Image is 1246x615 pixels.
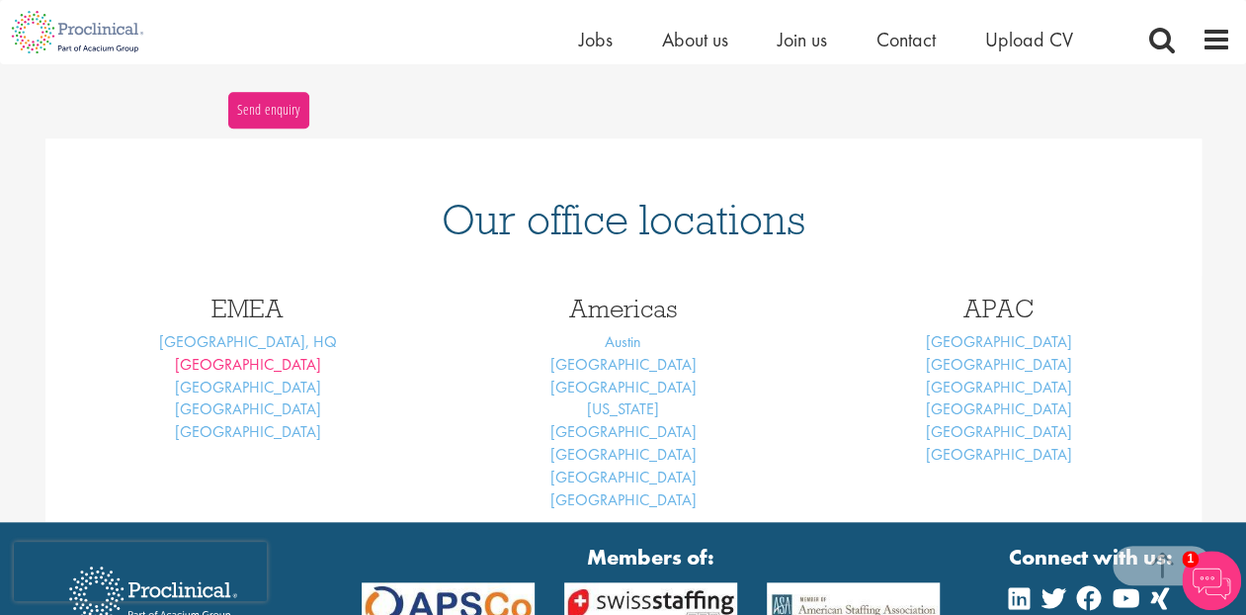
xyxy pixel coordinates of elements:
[550,354,697,375] a: [GEOGRAPHIC_DATA]
[579,27,613,52] a: Jobs
[550,467,697,487] a: [GEOGRAPHIC_DATA]
[175,377,321,397] a: [GEOGRAPHIC_DATA]
[926,398,1072,419] a: [GEOGRAPHIC_DATA]
[1182,551,1241,610] img: Chatbot
[926,331,1072,352] a: [GEOGRAPHIC_DATA]
[605,331,641,352] a: Austin
[587,398,659,419] a: [US_STATE]
[175,398,321,419] a: [GEOGRAPHIC_DATA]
[550,377,697,397] a: [GEOGRAPHIC_DATA]
[362,542,941,572] strong: Members of:
[75,296,421,321] h3: EMEA
[175,354,321,375] a: [GEOGRAPHIC_DATA]
[926,444,1072,465] a: [GEOGRAPHIC_DATA]
[826,296,1172,321] h3: APAC
[236,99,300,121] span: Send enquiry
[1182,551,1199,568] span: 1
[550,444,697,465] a: [GEOGRAPHIC_DATA]
[159,331,337,352] a: [GEOGRAPHIC_DATA], HQ
[926,354,1072,375] a: [GEOGRAPHIC_DATA]
[14,542,267,601] iframe: reCAPTCHA
[876,27,936,52] a: Contact
[662,27,728,52] a: About us
[550,489,697,510] a: [GEOGRAPHIC_DATA]
[451,296,796,321] h3: Americas
[228,92,309,128] button: Send enquiry
[1009,542,1177,572] strong: Connect with us:
[175,421,321,442] a: [GEOGRAPHIC_DATA]
[926,421,1072,442] a: [GEOGRAPHIC_DATA]
[75,198,1172,241] h1: Our office locations
[985,27,1073,52] a: Upload CV
[550,421,697,442] a: [GEOGRAPHIC_DATA]
[778,27,827,52] a: Join us
[926,377,1072,397] a: [GEOGRAPHIC_DATA]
